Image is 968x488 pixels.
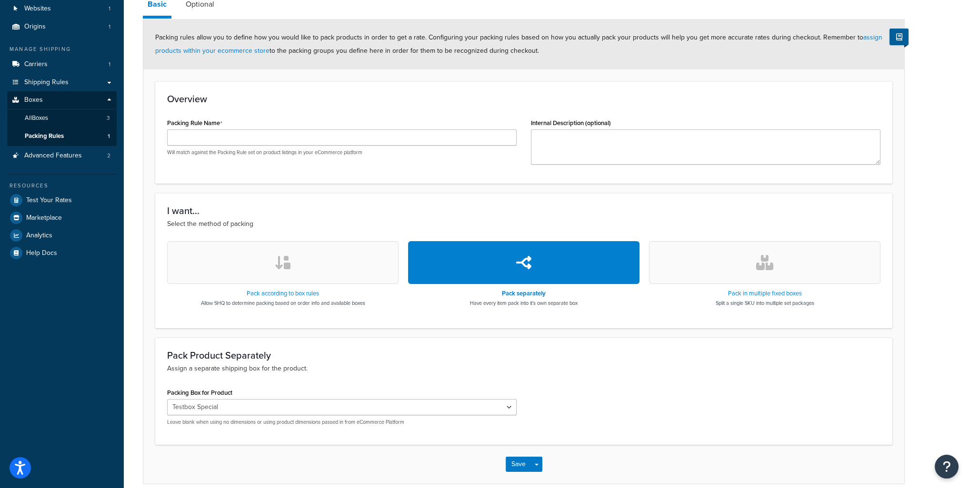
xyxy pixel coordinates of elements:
[25,132,64,140] span: Packing Rules
[24,78,69,87] span: Shipping Rules
[26,249,57,257] span: Help Docs
[7,18,117,36] a: Origins1
[506,457,531,472] button: Save
[201,290,365,297] h3: Pack according to box rules
[470,290,578,297] h3: Pack separately
[7,56,117,73] li: Carriers
[26,196,72,205] span: Test Your Rates
[155,32,882,56] span: Packing rules allow you to define how you would like to pack products in order to get a rate. Con...
[167,419,517,426] p: Leave blank when using no dimensions or using product dimensions passed in from eCommerce Platform
[7,244,117,262] a: Help Docs
[107,114,110,122] span: 3
[7,147,117,165] a: Advanced Features2
[24,5,51,13] span: Websites
[26,232,52,240] span: Analytics
[7,182,117,190] div: Resources
[167,389,232,396] label: Packing Box for Product
[24,152,82,160] span: Advanced Features
[531,119,611,127] label: Internal Description (optional)
[470,299,578,307] p: Have every item pack into it's own separate box
[109,60,110,68] span: 1
[7,209,117,226] a: Marketplace
[107,152,110,160] span: 2
[167,149,517,156] p: Will match against the Packing Rule set on product listings in your eCommerce platform
[167,219,880,229] p: Select the method of packing
[25,114,48,122] span: All Boxes
[7,147,117,165] li: Advanced Features
[109,5,110,13] span: 1
[7,74,117,91] a: Shipping Rules
[935,455,958,478] button: Open Resource Center
[7,127,117,145] li: Packing Rules
[7,18,117,36] li: Origins
[24,96,43,104] span: Boxes
[716,290,814,297] h3: Pack in multiple fixed boxes
[26,214,62,222] span: Marketplace
[889,29,908,45] button: Show Help Docs
[109,23,110,31] span: 1
[24,60,48,68] span: Carriers
[167,363,880,374] p: Assign a separate shipping box for the product.
[7,45,117,53] div: Manage Shipping
[7,127,117,145] a: Packing Rules1
[7,227,117,244] a: Analytics
[716,299,814,307] p: Split a single SKU into multiple set packages
[7,91,117,109] a: Boxes
[108,132,110,140] span: 1
[167,94,880,104] h3: Overview
[167,205,880,216] h3: I want...
[7,192,117,209] a: Test Your Rates
[167,119,222,127] label: Packing Rule Name
[24,23,46,31] span: Origins
[201,299,365,307] p: Allow SHQ to determine packing based on order info and available boxes
[167,350,880,361] h3: Pack Product Separately
[7,91,117,146] li: Boxes
[7,109,117,127] a: AllBoxes3
[7,56,117,73] a: Carriers1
